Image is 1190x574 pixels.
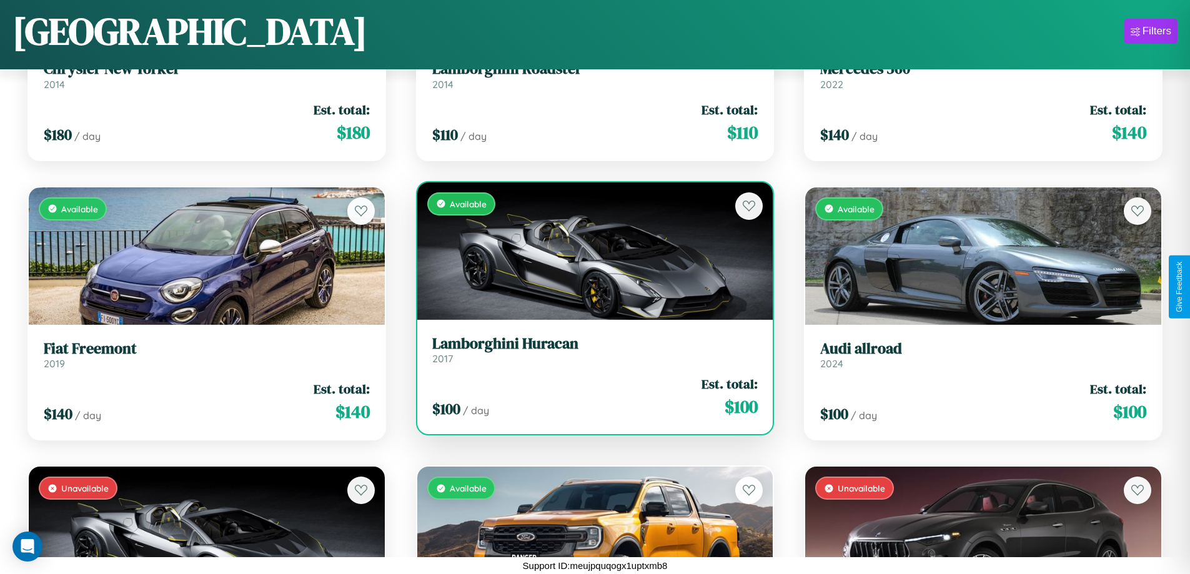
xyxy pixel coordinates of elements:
[702,375,758,393] span: Est. total:
[12,6,367,57] h1: [GEOGRAPHIC_DATA]
[432,335,758,353] h3: Lamborghini Huracan
[1090,101,1146,119] span: Est. total:
[820,340,1146,358] h3: Audi allroad
[432,60,758,78] h3: Lamborghini Roadster
[432,60,758,91] a: Lamborghini Roadster2014
[1112,120,1146,145] span: $ 140
[1113,399,1146,424] span: $ 100
[820,124,849,145] span: $ 140
[74,130,101,142] span: / day
[61,483,109,493] span: Unavailable
[432,124,458,145] span: $ 110
[44,78,65,91] span: 2014
[820,60,1146,78] h3: Mercedes 560
[61,204,98,214] span: Available
[820,403,848,424] span: $ 100
[75,409,101,422] span: / day
[463,404,489,417] span: / day
[337,120,370,145] span: $ 180
[1124,19,1178,44] button: Filters
[44,340,370,370] a: Fiat Freemont2019
[820,60,1146,91] a: Mercedes 5602022
[314,101,370,119] span: Est. total:
[314,380,370,398] span: Est. total:
[838,483,885,493] span: Unavailable
[432,78,454,91] span: 2014
[44,60,370,91] a: Chrysler New Yorker2014
[335,399,370,424] span: $ 140
[12,532,42,562] div: Open Intercom Messenger
[450,483,487,493] span: Available
[727,120,758,145] span: $ 110
[851,409,877,422] span: / day
[44,403,72,424] span: $ 140
[1143,25,1171,37] div: Filters
[44,357,65,370] span: 2019
[523,557,668,574] p: Support ID: meujpquqogx1uptxmb8
[702,101,758,119] span: Est. total:
[851,130,878,142] span: / day
[725,394,758,419] span: $ 100
[450,199,487,209] span: Available
[838,204,875,214] span: Available
[820,340,1146,370] a: Audi allroad2024
[460,130,487,142] span: / day
[432,335,758,365] a: Lamborghini Huracan2017
[820,78,843,91] span: 2022
[44,60,370,78] h3: Chrysler New Yorker
[1175,262,1184,312] div: Give Feedback
[820,357,843,370] span: 2024
[44,124,72,145] span: $ 180
[44,340,370,358] h3: Fiat Freemont
[1090,380,1146,398] span: Est. total:
[432,352,453,365] span: 2017
[432,398,460,419] span: $ 100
